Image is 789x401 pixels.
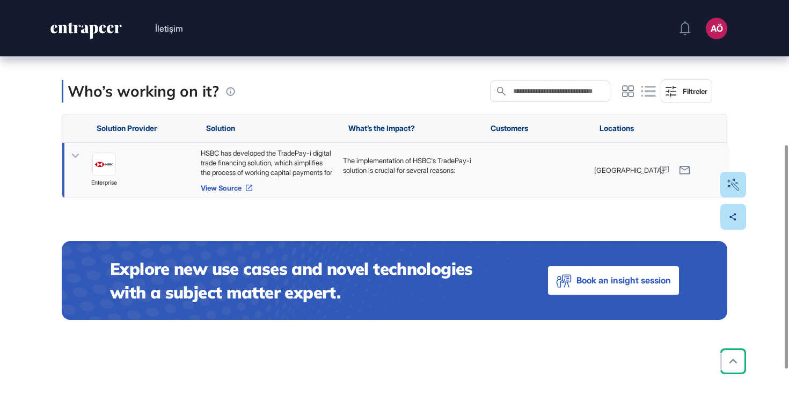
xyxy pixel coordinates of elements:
span: [GEOGRAPHIC_DATA] [594,165,664,175]
p: The implementation of HSBC's TradePay-i solution is crucial for several reasons: [343,156,474,175]
button: AÖ [706,18,727,39]
li: : By simplifying the payment process, businesses can save significant time and effort, allowing t... [354,184,474,233]
div: Filtreler [683,87,707,96]
div: HSBC has developed the TradePay-i digital trade financing solution, which simplifies the process ... [201,148,332,177]
p: Who’s working on it? [68,80,219,103]
span: Solution Provider [97,124,157,133]
span: Solution [206,124,235,133]
button: Book an insight session [548,266,679,295]
a: View Source [201,184,332,192]
span: Book an insight session [576,273,671,288]
span: What’s the Impact? [348,124,415,133]
img: image [93,159,115,170]
h4: Explore new use cases and novel technologies with a subject matter expert. [110,257,505,304]
span: Customers [491,124,528,133]
button: Filtreler [661,79,712,103]
strong: Efficiency [354,185,385,193]
button: İletişim [155,21,183,35]
a: image [92,152,116,176]
a: entrapeer-logo [49,23,123,43]
span: Locations [600,124,634,133]
span: enterprise [91,178,117,188]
